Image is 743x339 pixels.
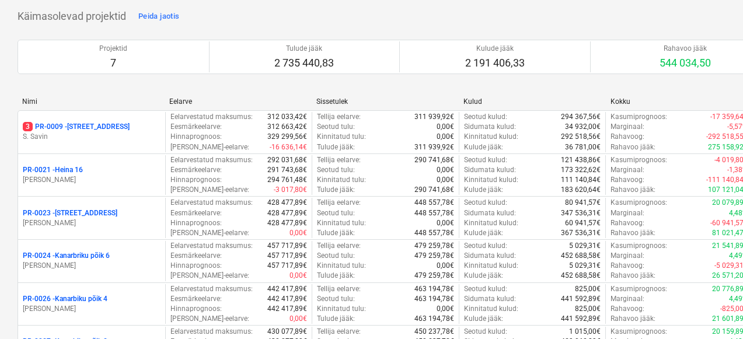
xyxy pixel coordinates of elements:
[18,9,126,23] p: Käimasolevad projektid
[611,155,667,165] p: Kasumiprognoos :
[611,304,644,314] p: Rahavoog :
[23,122,33,131] span: 3
[170,142,249,152] p: [PERSON_NAME]-eelarve :
[561,294,601,304] p: 441 592,89€
[267,261,307,271] p: 457 717,89€
[611,251,644,261] p: Marginaal :
[611,241,667,251] p: Kasumiprognoos :
[437,304,454,314] p: 0,00€
[267,304,307,314] p: 442 417,89€
[267,241,307,251] p: 457 717,89€
[170,294,222,304] p: Eesmärkeelarve :
[464,241,507,251] p: Seotud kulud :
[170,261,222,271] p: Hinnaprognoos :
[170,218,222,228] p: Hinnaprognoos :
[267,251,307,261] p: 457 717,89€
[170,241,253,251] p: Eelarvestatud maksumus :
[561,165,601,175] p: 173 322,62€
[611,122,644,132] p: Marginaal :
[464,155,507,165] p: Seotud kulud :
[464,208,516,218] p: Sidumata kulud :
[437,165,454,175] p: 0,00€
[99,56,127,70] p: 7
[267,218,307,228] p: 428 477,89€
[170,251,222,261] p: Eesmärkeelarve :
[464,122,516,132] p: Sidumata kulud :
[317,314,355,324] p: Tulude jääk :
[289,314,307,324] p: 0,00€
[565,122,601,132] p: 34 932,00€
[414,284,454,294] p: 463 194,78€
[611,165,644,175] p: Marginaal :
[464,284,507,294] p: Seotud kulud :
[611,314,655,324] p: Rahavoo jääk :
[274,44,334,54] p: Tulude jääk
[464,251,516,261] p: Sidumata kulud :
[611,198,667,208] p: Kasumiprognoos :
[463,97,601,106] div: Kulud
[561,251,601,261] p: 452 688,58€
[660,44,711,54] p: Rahavoo jääk
[611,218,644,228] p: Rahavoog :
[561,155,601,165] p: 121 438,86€
[23,208,161,228] div: PR-0023 -[STREET_ADDRESS][PERSON_NAME]
[561,132,601,142] p: 292 518,56€
[23,122,130,132] p: PR-0009 - [STREET_ADDRESS]
[170,198,253,208] p: Eelarvestatud maksumus :
[170,132,222,142] p: Hinnaprognoos :
[464,198,507,208] p: Seotud kulud :
[611,175,644,185] p: Rahavoog :
[561,185,601,195] p: 183 620,64€
[317,112,361,122] p: Tellija eelarve :
[270,142,307,152] p: -16 636,14€
[317,218,366,228] p: Kinnitatud tulu :
[414,271,454,281] p: 479 259,78€
[138,10,179,23] div: Peida jaotis
[561,228,601,238] p: 367 536,31€
[465,56,525,70] p: 2 191 406,33
[170,122,222,132] p: Eesmärkeelarve :
[464,112,507,122] p: Seotud kulud :
[316,97,454,106] div: Sissetulek
[135,7,182,26] button: Peida jaotis
[170,165,222,175] p: Eesmärkeelarve :
[569,241,601,251] p: 5 029,31€
[317,294,355,304] p: Seotud tulu :
[561,208,601,218] p: 347 536,31€
[317,155,361,165] p: Tellija eelarve :
[414,251,454,261] p: 479 259,78€
[317,284,361,294] p: Tellija eelarve :
[267,327,307,337] p: 430 077,89€
[267,198,307,208] p: 428 477,89€
[611,271,655,281] p: Rahavoo jääk :
[464,271,503,281] p: Kulude jääk :
[170,327,253,337] p: Eelarvestatud maksumus :
[267,294,307,304] p: 442 417,89€
[464,228,503,238] p: Kulude jääk :
[170,228,249,238] p: [PERSON_NAME]-eelarve :
[267,175,307,185] p: 294 761,48€
[414,294,454,304] p: 463 194,78€
[569,327,601,337] p: 1 015,00€
[565,218,601,228] p: 60 941,57€
[414,155,454,165] p: 290 741,68€
[267,132,307,142] p: 329 299,56€
[23,294,161,314] div: PR-0026 -Kanarbiku põik 4[PERSON_NAME]
[464,327,507,337] p: Seotud kulud :
[267,112,307,122] p: 312 033,42€
[565,142,601,152] p: 36 781,00€
[170,314,249,324] p: [PERSON_NAME]-eelarve :
[23,261,161,271] p: [PERSON_NAME]
[23,251,161,271] div: PR-0024 -Kanarbriku põik 6[PERSON_NAME]
[414,198,454,208] p: 448 557,78€
[437,218,454,228] p: 0,00€
[170,185,249,195] p: [PERSON_NAME]-eelarve :
[317,122,355,132] p: Seotud tulu :
[23,251,110,261] p: PR-0024 - Kanarbriku põik 6
[437,261,454,271] p: 0,00€
[414,314,454,324] p: 463 194,78€
[611,185,655,195] p: Rahavoo jääk :
[611,284,667,294] p: Kasumiprognoos :
[565,198,601,208] p: 80 941,57€
[317,132,366,142] p: Kinnitatud tulu :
